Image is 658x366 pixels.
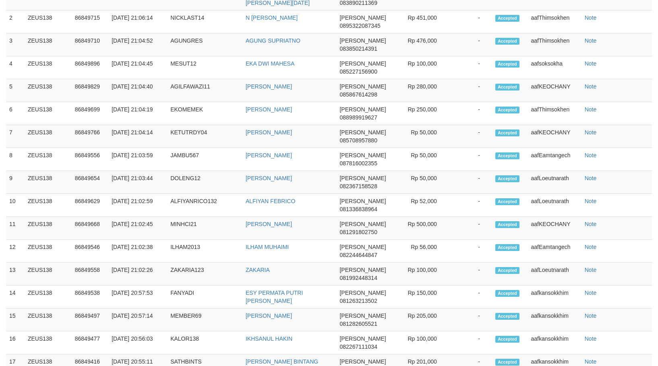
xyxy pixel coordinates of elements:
[246,335,292,342] a: IKHSANUL HAKIN
[449,308,492,331] td: -
[495,336,519,343] span: Accepted
[495,15,519,22] span: Accepted
[72,263,108,286] td: 86849558
[25,33,72,56] td: ZEUS138
[495,359,519,366] span: Accepted
[339,106,386,113] span: [PERSON_NAME]
[72,102,108,125] td: 86849699
[398,56,449,79] td: Rp 100,000
[339,298,377,304] span: 081263213502
[25,79,72,102] td: ZEUS138
[246,152,292,158] a: [PERSON_NAME]
[6,308,25,331] td: 15
[108,79,167,102] td: [DATE] 21:04:40
[449,217,492,240] td: -
[6,125,25,148] td: 7
[339,175,386,181] span: [PERSON_NAME]
[495,221,519,228] span: Accepted
[528,217,581,240] td: aafKEOCHANY
[449,240,492,263] td: -
[585,37,597,44] a: Note
[246,14,298,21] a: N [PERSON_NAME]
[339,252,377,258] span: 082244644847
[398,171,449,194] td: Rp 50,000
[495,198,519,205] span: Accepted
[495,244,519,251] span: Accepted
[398,286,449,308] td: Rp 150,000
[167,148,242,171] td: JAMBU567
[398,217,449,240] td: Rp 500,000
[25,56,72,79] td: ZEUS138
[449,331,492,354] td: -
[108,33,167,56] td: [DATE] 21:04:52
[108,240,167,263] td: [DATE] 21:02:38
[528,79,581,102] td: aafKEOCHANY
[167,286,242,308] td: FANYADI
[495,107,519,113] span: Accepted
[339,45,377,52] span: 083850214391
[495,267,519,274] span: Accepted
[339,160,377,167] span: 087816002355
[528,194,581,217] td: aafLoeutnarath
[449,286,492,308] td: -
[339,267,386,273] span: [PERSON_NAME]
[339,321,377,327] span: 081282605521
[25,286,72,308] td: ZEUS138
[528,240,581,263] td: aafEamtangech
[25,10,72,33] td: ZEUS138
[528,148,581,171] td: aafEamtangech
[495,130,519,136] span: Accepted
[167,125,242,148] td: KETUTRDY04
[585,335,597,342] a: Note
[449,125,492,148] td: -
[495,290,519,297] span: Accepted
[6,217,25,240] td: 11
[167,217,242,240] td: MINHCI21
[585,198,597,204] a: Note
[246,129,292,136] a: [PERSON_NAME]
[167,331,242,354] td: KALOR138
[449,171,492,194] td: -
[339,91,377,98] span: 085867614298
[72,171,108,194] td: 86849654
[398,33,449,56] td: Rp 476,000
[585,14,597,21] a: Note
[495,152,519,159] span: Accepted
[449,56,492,79] td: -
[339,14,386,21] span: [PERSON_NAME]
[585,313,597,319] a: Note
[585,358,597,365] a: Note
[167,56,242,79] td: MESUT12
[449,79,492,102] td: -
[339,60,386,67] span: [PERSON_NAME]
[108,263,167,286] td: [DATE] 21:02:26
[398,194,449,217] td: Rp 52,000
[6,33,25,56] td: 3
[6,79,25,102] td: 5
[585,152,597,158] a: Note
[528,33,581,56] td: aafThimsokhen
[108,10,167,33] td: [DATE] 21:06:14
[528,308,581,331] td: aafkansokkhim
[246,60,294,67] a: EKA DWI MAHESA
[167,102,242,125] td: EKOMEMEK
[72,194,108,217] td: 86849629
[398,79,449,102] td: Rp 280,000
[246,290,303,304] a: ESY PERMATA PUTRI [PERSON_NAME]
[108,56,167,79] td: [DATE] 21:04:45
[339,358,386,365] span: [PERSON_NAME]
[449,263,492,286] td: -
[585,221,597,227] a: Note
[585,244,597,250] a: Note
[339,221,386,227] span: [PERSON_NAME]
[25,125,72,148] td: ZEUS138
[167,308,242,331] td: MEMBER69
[246,358,318,365] a: [PERSON_NAME] BINTANG
[528,171,581,194] td: aafLoeutnarath
[6,148,25,171] td: 8
[108,331,167,354] td: [DATE] 20:56:03
[72,56,108,79] td: 86849896
[246,313,292,319] a: [PERSON_NAME]
[108,125,167,148] td: [DATE] 21:04:14
[398,308,449,331] td: Rp 205,000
